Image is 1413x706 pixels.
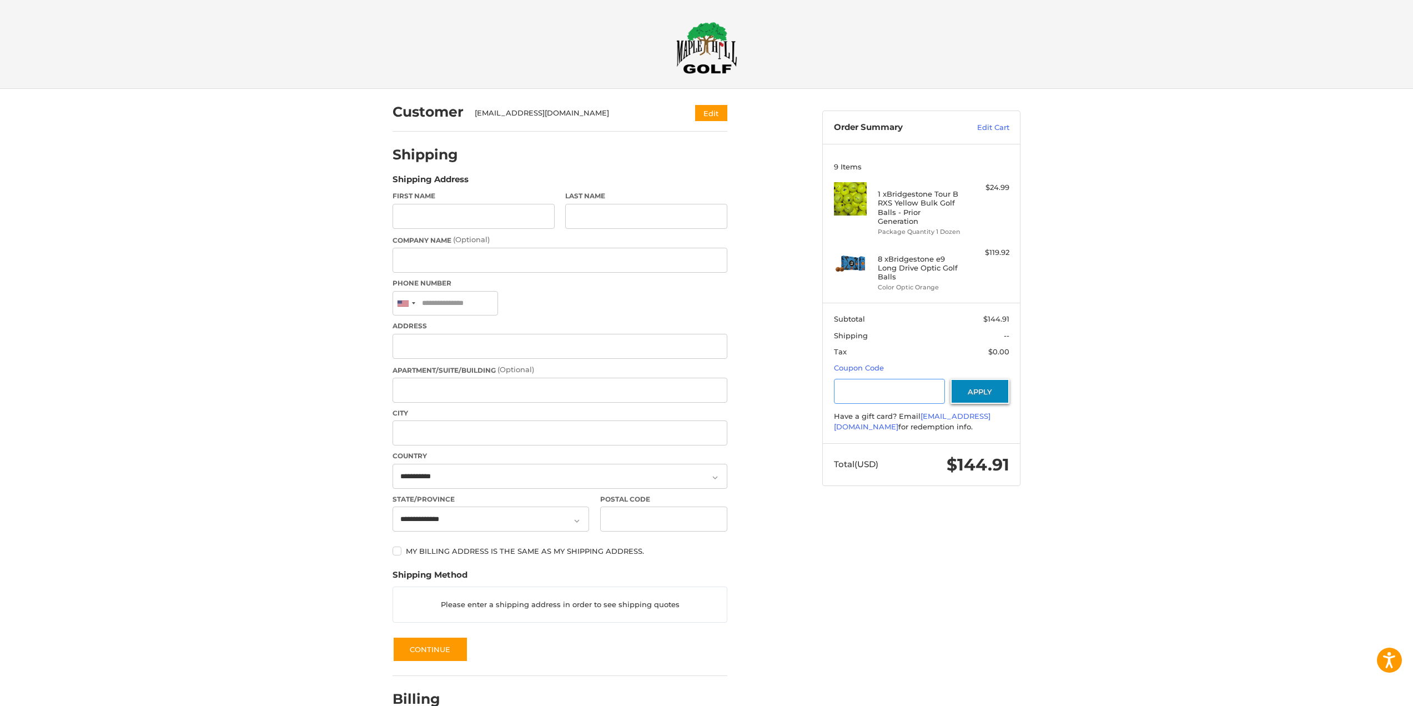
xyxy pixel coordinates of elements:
h4: 8 x Bridgestone e9 Long Drive Optic Golf Balls [878,254,963,282]
button: Edit [695,105,727,121]
h4: 1 x Bridgestone Tour B RXS Yellow Bulk Golf Balls - Prior Generation [878,189,963,226]
small: (Optional) [453,235,490,244]
label: My billing address is the same as my shipping address. [393,547,727,555]
label: Postal Code [600,494,728,504]
div: $24.99 [966,182,1009,193]
div: $119.92 [966,247,1009,258]
img: Maple Hill Golf [676,22,737,74]
div: Have a gift card? Email for redemption info. [834,411,1009,433]
span: Shipping [834,331,868,340]
span: $144.91 [983,314,1009,323]
h3: 9 Items [834,162,1009,171]
button: Apply [951,379,1009,404]
input: Gift Certificate or Coupon Code [834,379,946,404]
label: Company Name [393,234,727,246]
label: City [393,408,727,418]
label: Apartment/Suite/Building [393,364,727,375]
a: Coupon Code [834,363,884,372]
li: Package Quantity 1 Dozen [878,227,963,237]
div: [EMAIL_ADDRESS][DOMAIN_NAME] [475,108,674,119]
span: Subtotal [834,314,865,323]
label: Country [393,451,727,461]
legend: Shipping Method [393,569,467,587]
label: Last Name [565,191,727,201]
p: Please enter a shipping address in order to see shipping quotes [393,594,727,615]
span: -- [1004,331,1009,340]
span: Total (USD) [834,459,878,469]
h2: Customer [393,103,464,121]
span: $144.91 [947,454,1009,475]
label: Address [393,321,727,331]
label: First Name [393,191,555,201]
label: Phone Number [393,278,727,288]
h2: Shipping [393,146,458,163]
a: Edit Cart [953,122,1009,133]
button: Continue [393,637,468,662]
div: United States: +1 [393,292,419,316]
small: (Optional) [497,365,534,374]
legend: Shipping Address [393,173,469,191]
li: Color Optic Orange [878,283,963,292]
span: Tax [834,347,847,356]
span: $0.00 [988,347,1009,356]
label: State/Province [393,494,589,504]
h3: Order Summary [834,122,953,133]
